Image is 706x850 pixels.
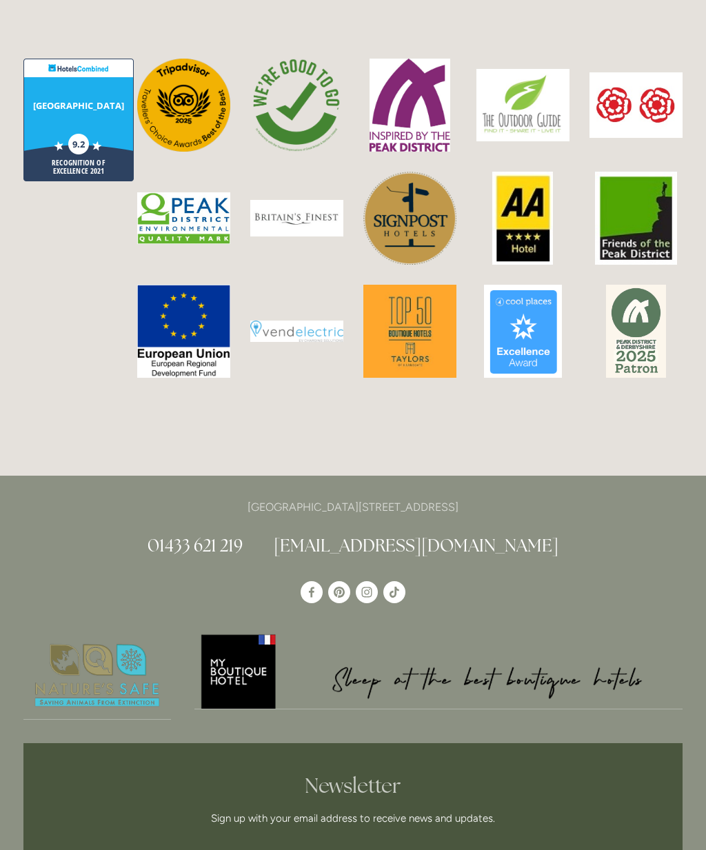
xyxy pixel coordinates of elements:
a: TikTok [383,581,405,603]
img: Rosette.jpg [589,72,683,139]
a: [EMAIL_ADDRESS][DOMAIN_NAME] [274,534,558,556]
img: My Boutique Hotel - Logo [194,632,683,709]
img: TC_2025_botb_badge_LL.png [137,59,230,152]
img: unnamed (3).png [484,285,562,378]
a: Losehill House Hotel & Spa [301,581,323,603]
img: fotpdlogo.jpg [595,172,676,265]
a: Instagram [356,581,378,603]
img: signpost-hotels.png [363,172,456,265]
a: Pinterest [328,581,350,603]
img: britains_finest.jpg [250,200,343,236]
h2: Newsletter [99,773,607,798]
p: Sign up with your email address to receive news and updates. [99,810,607,827]
img: LogoERDF_Col_Portrait.png [137,285,230,377]
img: Nature's Safe - Logo [23,632,171,719]
span: RECOGNITION OF EXCELLENCE 2021 [34,159,123,175]
img: AA_H_4star_logo.jpg [492,172,553,265]
a: 01433 621 219 [148,534,243,556]
img: Patron logo 2025.png [606,285,666,378]
a: My Boutique Hotel - Logo [194,632,683,709]
p: [GEOGRAPHIC_DATA][STREET_ADDRESS] [23,498,683,516]
img: EQM-logo.jpg [137,192,230,245]
img: ambassador_purple.jpg [370,59,450,152]
a: [GEOGRAPHIC_DATA] [28,83,130,128]
img: TOG Logo - White.jpg [476,69,569,141]
img: 241175798_154761783504700_338573683048856928_n.jpg [363,285,456,378]
span: 9.2 [72,140,85,148]
img: gtglogo.png [253,59,340,152]
img: download.png [250,321,343,343]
